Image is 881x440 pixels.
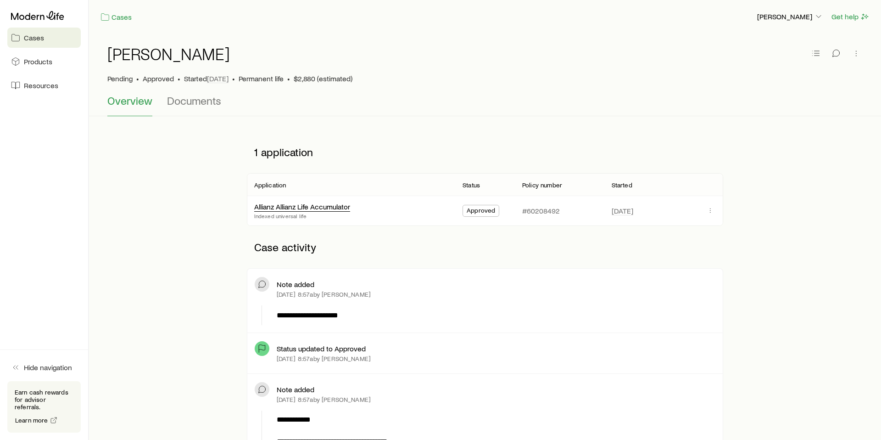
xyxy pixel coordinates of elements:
[247,138,724,166] p: 1 application
[277,385,314,394] p: Note added
[294,74,352,83] span: $2,880 (estimated)
[136,74,139,83] span: •
[7,75,81,96] a: Resources
[24,57,52,66] span: Products
[24,33,44,42] span: Cases
[184,74,229,83] p: Started
[254,212,350,220] p: Indexed universal life
[7,28,81,48] a: Cases
[247,233,724,261] p: Case activity
[107,94,152,107] span: Overview
[7,51,81,72] a: Products
[612,181,632,189] p: Started
[757,12,823,21] p: [PERSON_NAME]
[277,280,314,289] p: Note added
[522,181,562,189] p: Policy number
[7,357,81,378] button: Hide navigation
[277,396,371,403] p: [DATE] 8:57a by [PERSON_NAME]
[15,417,48,423] span: Learn more
[107,94,863,116] div: Case details tabs
[107,74,133,83] p: Pending
[143,74,174,83] span: Approved
[287,74,290,83] span: •
[831,11,870,22] button: Get help
[100,12,132,23] a: Cases
[167,94,221,107] span: Documents
[277,355,371,362] p: [DATE] 8:57a by [PERSON_NAME]
[7,381,81,433] div: Earn cash rewards for advisor referrals.Learn more
[277,291,371,298] p: [DATE] 8:57a by [PERSON_NAME]
[254,181,286,189] p: Application
[254,202,350,211] a: Allianz Allianz Life Accumulator
[277,344,366,353] p: Status updated to Approved
[757,11,824,23] button: [PERSON_NAME]
[15,389,73,411] p: Earn cash rewards for advisor referrals.
[254,202,350,212] div: Allianz Allianz Life Accumulator
[239,74,284,83] span: Permanent life
[178,74,180,83] span: •
[612,206,633,215] span: [DATE]
[463,181,480,189] p: Status
[24,81,58,90] span: Resources
[467,207,495,216] span: Approved
[522,206,560,215] p: #60208492
[107,45,230,63] h1: [PERSON_NAME]
[232,74,235,83] span: •
[207,74,229,83] span: [DATE]
[24,363,72,372] span: Hide navigation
